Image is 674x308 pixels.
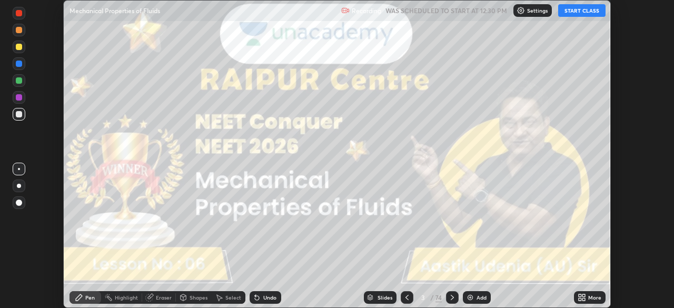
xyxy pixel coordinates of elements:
[70,6,160,15] p: Mechanical Properties of Fluids
[378,295,392,300] div: Slides
[435,293,442,302] div: 74
[115,295,138,300] div: Highlight
[341,6,350,15] img: recording.375f2c34.svg
[418,294,428,301] div: 3
[225,295,241,300] div: Select
[588,295,601,300] div: More
[263,295,276,300] div: Undo
[517,6,525,15] img: class-settings-icons
[190,295,207,300] div: Shapes
[527,8,548,13] p: Settings
[385,6,507,15] h5: WAS SCHEDULED TO START AT 12:30 PM
[430,294,433,301] div: /
[156,295,172,300] div: Eraser
[466,293,474,302] img: add-slide-button
[558,4,606,17] button: START CLASS
[352,7,381,15] p: Recording
[85,295,95,300] div: Pen
[477,295,487,300] div: Add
